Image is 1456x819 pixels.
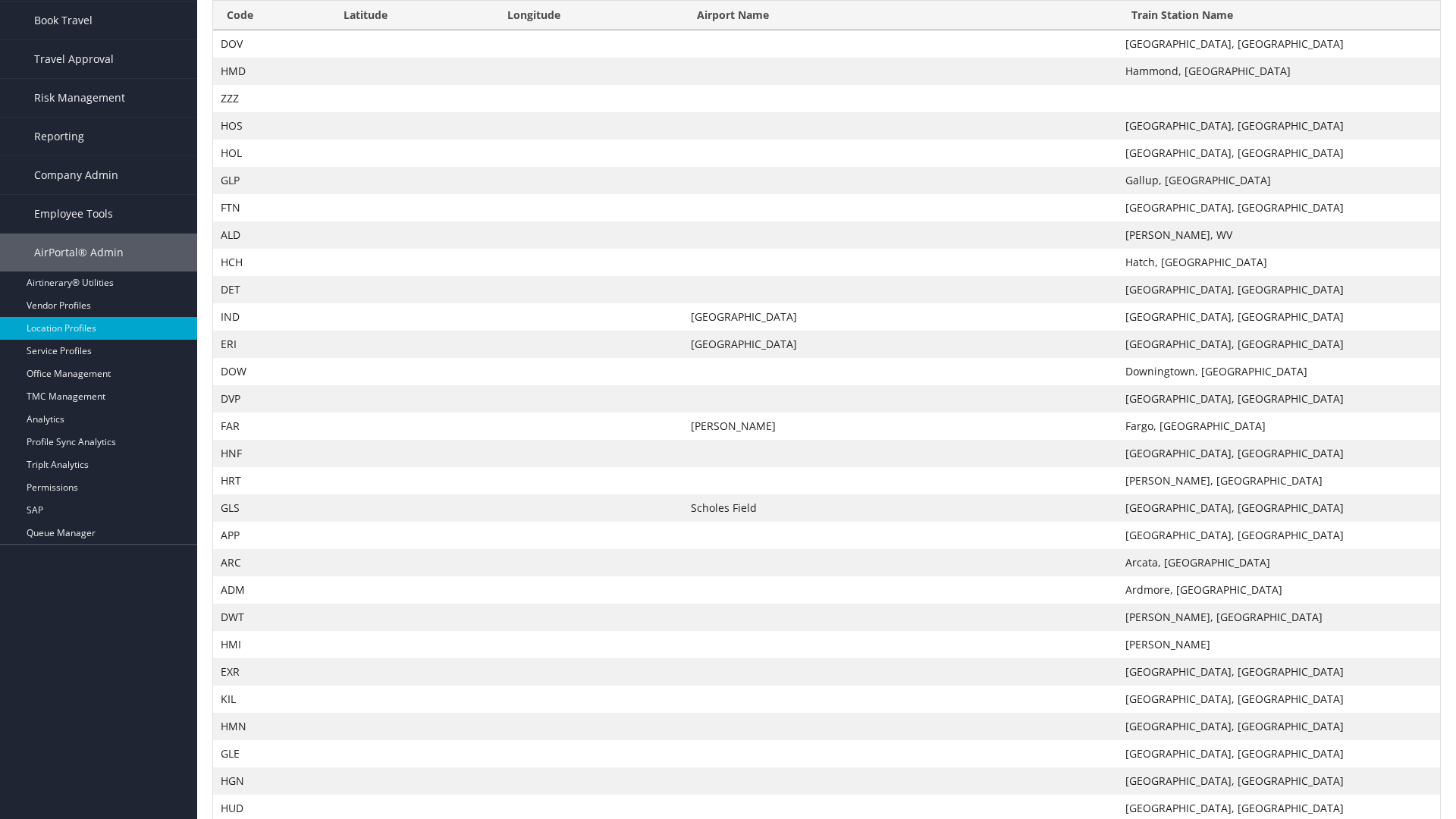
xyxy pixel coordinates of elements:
[213,358,330,385] td: DOW
[1118,631,1440,658] td: [PERSON_NAME]
[213,740,330,767] td: GLE
[683,303,1117,331] td: [GEOGRAPHIC_DATA]
[213,276,330,303] td: DET
[1118,167,1440,194] td: Gallup, [GEOGRAPHIC_DATA]
[213,30,330,58] td: DOV
[1118,494,1440,522] td: [GEOGRAPHIC_DATA], [GEOGRAPHIC_DATA]
[1118,604,1440,631] td: [PERSON_NAME], [GEOGRAPHIC_DATA]
[213,522,330,549] td: APP
[683,331,1117,358] td: [GEOGRAPHIC_DATA]
[494,1,683,30] th: Longitude: activate to sort column ascending
[1118,140,1440,167] td: [GEOGRAPHIC_DATA], [GEOGRAPHIC_DATA]
[213,249,330,276] td: HCH
[1118,385,1440,413] td: [GEOGRAPHIC_DATA], [GEOGRAPHIC_DATA]
[1118,58,1440,85] td: Hammond, [GEOGRAPHIC_DATA]
[213,194,330,221] td: FTN
[1118,358,1440,385] td: Downingtown, [GEOGRAPHIC_DATA]
[1118,440,1440,467] td: [GEOGRAPHIC_DATA], [GEOGRAPHIC_DATA]
[1118,549,1440,576] td: Arcata, [GEOGRAPHIC_DATA]
[213,686,330,713] td: KIL
[34,156,118,194] span: Company Admin
[213,604,330,631] td: DWT
[213,331,330,358] td: ERI
[34,234,124,271] span: AirPortal® Admin
[1118,194,1440,221] td: [GEOGRAPHIC_DATA], [GEOGRAPHIC_DATA]
[1118,576,1440,604] td: Ardmore, [GEOGRAPHIC_DATA]
[34,118,84,155] span: Reporting
[1118,249,1440,276] td: Hatch, [GEOGRAPHIC_DATA]
[1118,658,1440,686] td: [GEOGRAPHIC_DATA], [GEOGRAPHIC_DATA]
[213,140,330,167] td: HOL
[1118,522,1440,549] td: [GEOGRAPHIC_DATA], [GEOGRAPHIC_DATA]
[1118,303,1440,331] td: [GEOGRAPHIC_DATA], [GEOGRAPHIC_DATA]
[213,494,330,522] td: GLS
[1118,112,1440,140] td: [GEOGRAPHIC_DATA], [GEOGRAPHIC_DATA]
[1118,713,1440,740] td: [GEOGRAPHIC_DATA], [GEOGRAPHIC_DATA]
[213,167,330,194] td: GLP
[34,195,113,233] span: Employee Tools
[1118,276,1440,303] td: [GEOGRAPHIC_DATA], [GEOGRAPHIC_DATA]
[1118,30,1440,58] td: [GEOGRAPHIC_DATA], [GEOGRAPHIC_DATA]
[1118,331,1440,358] td: [GEOGRAPHIC_DATA], [GEOGRAPHIC_DATA]
[213,576,330,604] td: ADM
[1118,1,1440,30] th: Train Station Name: activate to sort column ascending
[34,40,114,78] span: Travel Approval
[34,2,93,39] span: Book Travel
[213,58,330,85] td: HMD
[213,713,330,740] td: HMN
[1118,413,1440,440] td: Fargo, [GEOGRAPHIC_DATA]
[213,85,330,112] td: ZZZ
[1118,767,1440,795] td: [GEOGRAPHIC_DATA], [GEOGRAPHIC_DATA]
[1118,467,1440,494] td: [PERSON_NAME], [GEOGRAPHIC_DATA]
[213,631,330,658] td: HMI
[683,413,1117,440] td: [PERSON_NAME]
[213,658,330,686] td: EXR
[213,303,330,331] td: IND
[683,494,1117,522] td: Scholes Field
[34,79,125,117] span: Risk Management
[213,467,330,494] td: HRT
[213,767,330,795] td: HGN
[213,549,330,576] td: ARC
[683,1,1117,30] th: Airport Name: activate to sort column ascending
[213,112,330,140] td: HOS
[213,1,330,30] th: Code: activate to sort column ascending
[1118,740,1440,767] td: [GEOGRAPHIC_DATA], [GEOGRAPHIC_DATA]
[213,440,330,467] td: HNF
[213,385,330,413] td: DVP
[213,221,330,249] td: ALD
[1118,221,1440,249] td: [PERSON_NAME], WV
[1118,686,1440,713] td: [GEOGRAPHIC_DATA], [GEOGRAPHIC_DATA]
[330,1,494,30] th: Latitude: activate to sort column descending
[213,413,330,440] td: FAR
